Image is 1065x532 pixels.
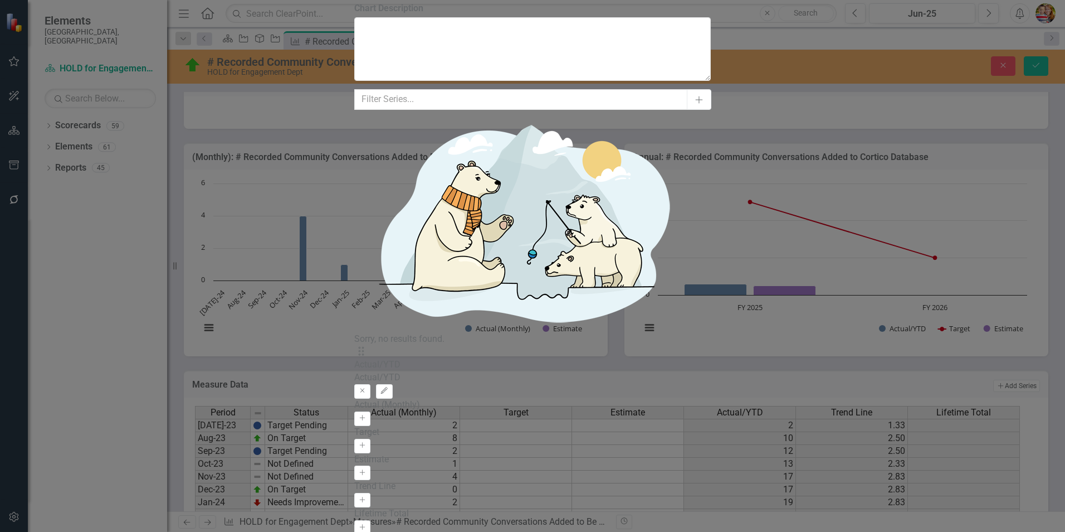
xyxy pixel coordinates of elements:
input: Filter Series... [354,89,688,110]
div: Trend Line [354,480,711,493]
div: Lifetime Total [354,507,711,520]
label: Chart Description [354,2,423,15]
div: Actual/YTD [354,359,711,371]
img: No results found [354,110,688,333]
div: Actual/YTD [354,371,711,384]
div: Actual (Monthly) [354,399,711,412]
div: Sorry, no results found. [354,333,711,346]
div: Target [354,426,711,439]
div: Estimate [354,453,711,466]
